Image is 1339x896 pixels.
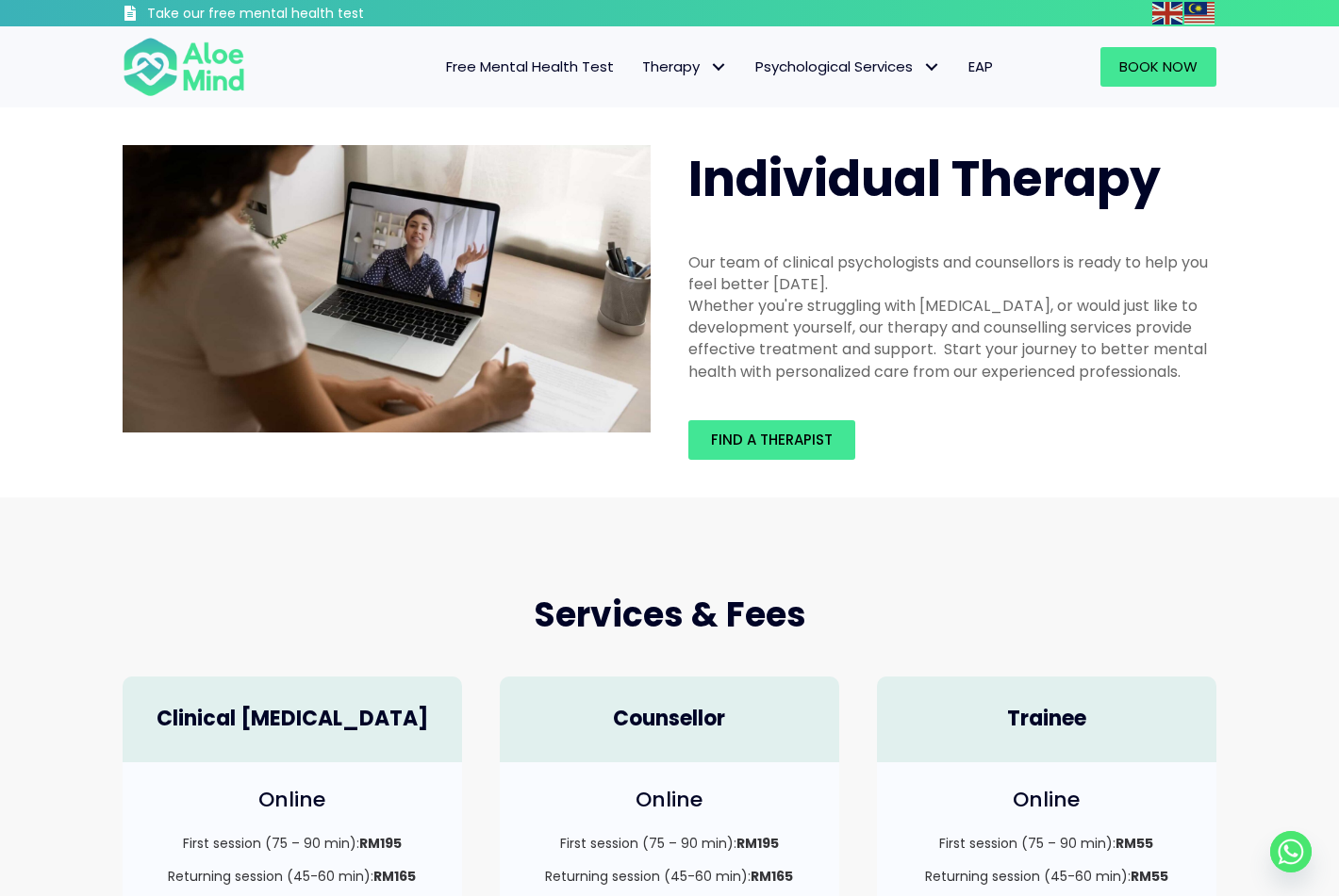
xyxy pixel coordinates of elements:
span: Psychological Services [755,57,940,76]
h4: Trainee [896,705,1198,734]
span: EAP [968,57,993,76]
span: Therapy: submenu [704,54,732,81]
a: Find a therapist [688,420,855,460]
span: Free Mental Health Test [446,57,614,76]
a: Malay [1184,2,1216,24]
span: Therapy [642,57,727,76]
strong: RM55 [1116,834,1153,853]
h4: Clinical [MEDICAL_DATA] [141,705,443,734]
span: Book Now [1119,57,1198,76]
h4: Online [141,786,443,815]
a: EAP [954,47,1007,87]
span: Psychological Services: submenu [917,54,945,81]
a: Free Mental Health Test [432,47,628,87]
div: Whether you're struggling with [MEDICAL_DATA], or would just like to development yourself, our th... [688,295,1216,383]
h4: Counsellor [519,705,820,734]
strong: RM55 [1131,867,1168,886]
h4: Online [519,786,820,815]
img: en [1152,2,1182,24]
p: First session (75 – 90 min): [141,834,443,853]
a: English [1152,2,1184,24]
h3: Take our free mental health test [147,5,465,24]
strong: RM195 [359,834,402,853]
img: ms [1184,2,1215,24]
p: Returning session (45-60 min): [896,867,1198,886]
span: Services & Fees [534,591,806,639]
div: Our team of clinical psychologists and counsellors is ready to help you feel better [DATE]. [688,252,1216,295]
img: Aloe mind Logo [123,36,245,98]
img: Therapy online individual [123,145,651,433]
span: Find a therapist [711,430,833,449]
strong: RM165 [373,867,416,886]
strong: RM165 [751,867,793,886]
a: Take our free mental health test [123,5,465,26]
p: Returning session (45-60 min): [141,867,443,886]
a: TherapyTherapy: submenu [628,47,741,87]
p: First session (75 – 90 min): [519,834,820,853]
a: Whatsapp [1270,831,1312,872]
strong: RM195 [736,834,779,853]
a: Book Now [1100,47,1216,87]
nav: Menu [270,47,1007,87]
p: First session (75 – 90 min): [896,834,1198,853]
h4: Online [896,786,1198,815]
p: Returning session (45-60 min): [519,867,820,886]
a: Psychological ServicesPsychological Services: submenu [741,47,954,87]
span: Individual Therapy [688,144,1161,213]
